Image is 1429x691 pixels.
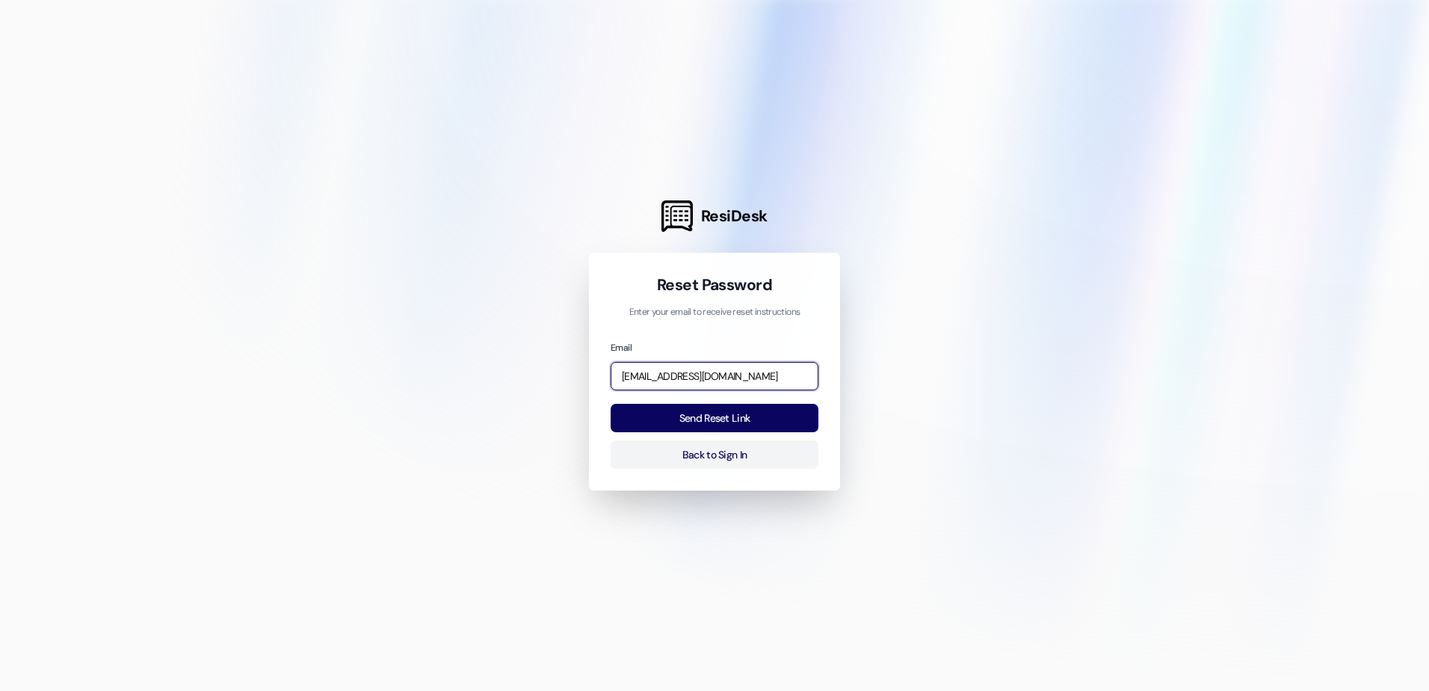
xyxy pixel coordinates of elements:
img: ResiDesk Logo [661,200,693,232]
label: Email [611,342,632,354]
h1: Reset Password [611,274,818,295]
p: Enter your email to receive reset instructions [611,306,818,319]
button: Back to Sign In [611,440,818,470]
input: name@example.com [611,362,818,391]
button: Send Reset Link [611,404,818,433]
span: ResiDesk [701,206,768,227]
